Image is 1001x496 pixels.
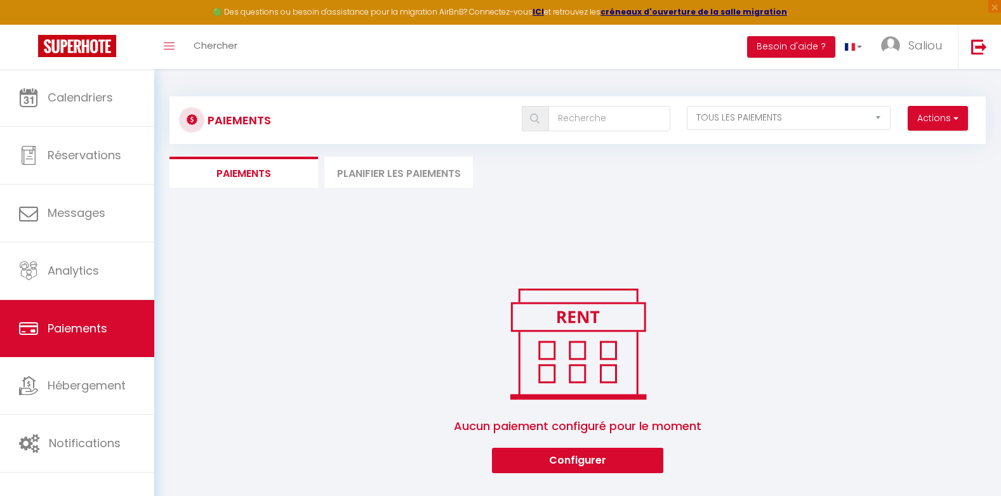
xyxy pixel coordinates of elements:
[48,89,113,105] span: Calendriers
[497,283,659,405] img: rent.png
[184,25,247,69] a: Chercher
[872,25,958,69] a: ... Saliou
[971,39,987,55] img: logout
[194,39,237,52] span: Chercher
[548,106,670,131] input: Recherche
[169,157,318,188] li: Paiements
[881,36,900,55] img: ...
[38,35,116,57] img: Super Booking
[908,37,942,53] span: Saliou
[48,205,105,221] span: Messages
[48,320,107,336] span: Paiements
[48,263,99,278] span: Analytics
[454,405,701,448] span: Aucun paiement configuré pour le moment
[208,106,271,134] h3: Paiements
[908,106,968,131] button: Actions
[600,6,787,17] a: créneaux d'ouverture de la salle migration
[324,157,473,188] li: Planifier les paiements
[49,435,121,451] span: Notifications
[48,377,126,393] span: Hébergement
[533,6,544,17] a: ICI
[747,36,835,58] button: Besoin d'aide ?
[48,147,121,163] span: Réservations
[492,448,663,473] button: Configurer
[10,5,48,43] button: Ouvrir le widget de chat LiveChat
